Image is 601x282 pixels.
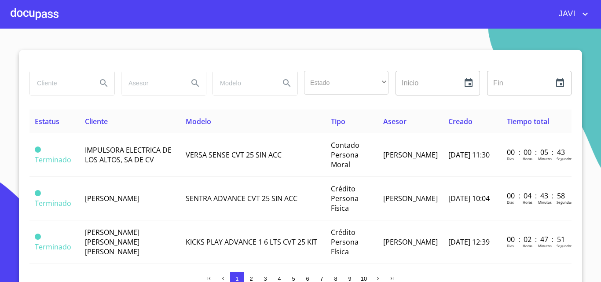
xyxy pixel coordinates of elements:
span: [PERSON_NAME] [383,150,438,160]
span: [DATE] 11:30 [448,150,490,160]
button: Search [185,73,206,94]
p: 00 : 00 : 05 : 43 [507,147,566,157]
span: 9 [348,275,351,282]
span: JAVI [552,7,580,21]
span: Terminado [35,198,71,208]
span: [PERSON_NAME] [383,194,438,203]
span: 8 [334,275,337,282]
p: Segundos [557,156,573,161]
span: Tipo [331,117,345,126]
span: 3 [264,275,267,282]
p: Dias [507,243,514,248]
input: search [121,71,181,95]
span: 6 [306,275,309,282]
p: Minutos [538,200,552,205]
span: Terminado [35,155,71,165]
span: 2 [249,275,253,282]
span: 5 [292,275,295,282]
span: IMPULSORA ELECTRICA DE LOS ALTOS, SA DE CV [85,145,172,165]
span: 10 [361,275,367,282]
span: 7 [320,275,323,282]
span: Asesor [383,117,407,126]
p: Segundos [557,200,573,205]
p: Minutos [538,156,552,161]
span: [DATE] 10:04 [448,194,490,203]
button: Search [276,73,297,94]
span: 1 [235,275,238,282]
span: Tiempo total [507,117,549,126]
span: KICKS PLAY ADVANCE 1 6 LTS CVT 25 KIT [186,237,317,247]
span: Terminado [35,234,41,240]
span: Crédito Persona Física [331,184,359,213]
input: search [213,71,273,95]
p: 00 : 04 : 43 : 58 [507,191,566,201]
p: Dias [507,200,514,205]
span: [PERSON_NAME] [383,237,438,247]
p: Minutos [538,243,552,248]
span: Terminado [35,242,71,252]
div: ​ [304,71,388,95]
span: Terminado [35,146,41,153]
span: Contado Persona Moral [331,140,359,169]
span: Terminado [35,190,41,196]
span: 4 [278,275,281,282]
p: 00 : 02 : 47 : 51 [507,234,566,244]
span: Modelo [186,117,211,126]
span: [PERSON_NAME] [85,194,139,203]
span: [PERSON_NAME] [PERSON_NAME] [PERSON_NAME] [85,227,139,256]
span: VERSA SENSE CVT 25 SIN ACC [186,150,282,160]
span: SENTRA ADVANCE CVT 25 SIN ACC [186,194,297,203]
p: Horas [523,243,532,248]
span: Estatus [35,117,59,126]
p: Horas [523,156,532,161]
span: Creado [448,117,473,126]
span: Crédito Persona Física [331,227,359,256]
button: Search [93,73,114,94]
p: Horas [523,200,532,205]
p: Dias [507,156,514,161]
p: Segundos [557,243,573,248]
span: [DATE] 12:39 [448,237,490,247]
input: search [30,71,90,95]
button: account of current user [552,7,590,21]
span: Cliente [85,117,108,126]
